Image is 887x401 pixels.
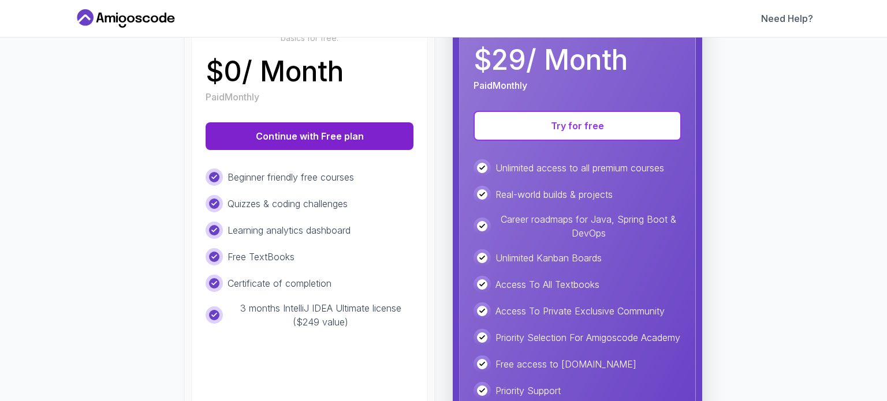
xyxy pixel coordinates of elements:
p: Access To Private Exclusive Community [495,304,665,318]
a: Need Help? [761,12,813,25]
p: Free access to [DOMAIN_NAME] [495,357,636,371]
p: Priority Selection For Amigoscode Academy [495,331,680,344]
p: Learning analytics dashboard [228,223,351,237]
p: Unlimited Kanban Boards [495,251,602,265]
p: Real-world builds & projects [495,188,613,201]
p: Career roadmaps for Java, Spring Boot & DevOps [495,212,681,240]
button: Continue with Free plan [206,122,413,150]
p: Beginner friendly free courses [228,170,354,184]
p: Quizzes & coding challenges [228,197,348,211]
p: 3 months IntelliJ IDEA Ultimate license ($249 value) [228,301,413,329]
p: Priority Support [495,384,561,398]
p: Paid Monthly [206,90,259,104]
p: Paid Monthly [474,78,527,92]
p: Access To All Textbooks [495,278,599,291]
p: Unlimited access to all premium courses [495,161,664,175]
button: Try for free [474,111,681,141]
p: Certificate of completion [228,276,331,290]
p: $ 0 / Month [206,58,344,85]
p: $ 29 / Month [474,46,628,74]
p: Free TextBooks [228,250,295,264]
